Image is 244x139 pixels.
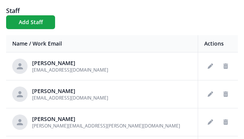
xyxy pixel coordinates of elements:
th: Name / Work Email [6,35,198,52]
button: Delete staff [220,88,232,100]
button: Delete staff [220,116,232,128]
div: [PERSON_NAME] [32,87,108,95]
button: Delete staff [220,60,232,72]
button: Edit staff [204,88,216,100]
div: [PERSON_NAME] [32,59,108,67]
span: [EMAIL_ADDRESS][DOMAIN_NAME] [32,95,108,101]
span: [PERSON_NAME][EMAIL_ADDRESS][PERSON_NAME][DOMAIN_NAME] [32,123,180,129]
h1: Staff [6,6,238,15]
span: [EMAIL_ADDRESS][DOMAIN_NAME] [32,67,108,73]
button: Edit staff [204,60,216,72]
button: Add Staff [6,15,55,29]
div: [PERSON_NAME] [32,115,180,123]
th: Actions [198,35,238,52]
button: Edit staff [204,116,216,128]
